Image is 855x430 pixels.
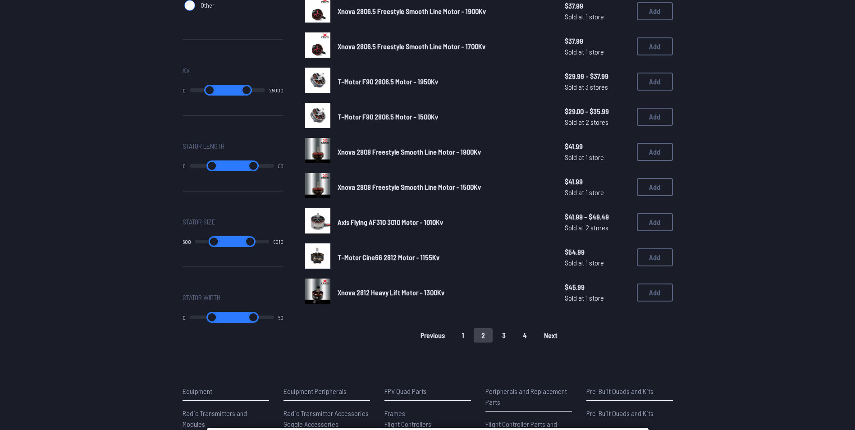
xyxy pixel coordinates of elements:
[183,141,224,151] span: Stator Length
[338,7,486,15] span: Xnova 2806.5 Freestyle Smooth Line Motor - 1900Kv
[413,328,453,343] button: Previous
[338,6,550,17] a: Xnova 2806.5 Freestyle Smooth Line Motor - 1900Kv
[384,386,471,397] p: FPV Quad Parts
[338,77,438,86] span: T-Motor F90 2806.5 Motor - 1950Kv
[637,248,673,266] button: Add
[305,279,330,304] img: image
[283,408,370,419] a: Radio Transmitter Accessories
[565,176,630,187] span: $41.99
[565,152,630,163] span: Sold at 1 store
[384,409,405,417] span: Frames
[338,253,439,261] span: T-Motor Cine66 2812 Motor - 1155Kv
[338,183,481,191] span: Xnova 2808 Freestyle Smooth Line Motor - 1500Kv
[338,252,550,263] a: T-Motor Cine66 2812 Motor - 1155Kv
[586,386,673,397] p: Pre-Built Quads and Kits
[338,217,550,228] a: Axis Flying AF310 3010 Motor - 1010Kv
[283,386,370,397] p: Equipment Peripherals
[305,208,330,233] img: image
[183,216,215,227] span: Stator Size
[565,106,630,117] span: $29.00 - $35.99
[278,314,283,321] output: 50
[305,32,330,60] a: image
[338,218,443,226] span: Axis Flying AF310 3010 Motor - 1010Kv
[565,11,630,22] span: Sold at 1 store
[565,187,630,198] span: Sold at 1 store
[338,111,550,122] a: T-Motor F90 2806.5 Motor - 1500Kv
[637,108,673,126] button: Add
[305,279,330,306] a: image
[338,182,550,192] a: Xnova 2808 Freestyle Smooth Line Motor - 1500Kv
[183,314,186,321] output: 0
[338,42,485,50] span: Xnova 2806.5 Freestyle Smooth Line Motor - 1700Kv
[421,332,445,339] span: Previous
[338,41,550,52] a: Xnova 2806.5 Freestyle Smooth Line Motor - 1700Kv
[586,409,654,417] span: Pre-Built Quads and Kits
[565,0,630,11] span: $37.99
[565,257,630,268] span: Sold at 1 store
[305,243,330,271] a: image
[183,292,220,303] span: Stator Width
[637,2,673,20] button: Add
[384,420,431,428] span: Flight Controllers
[183,162,186,169] output: 0
[305,32,330,58] img: image
[565,71,630,82] span: $29.99 - $37.99
[637,73,673,91] button: Add
[305,68,330,93] img: image
[637,213,673,231] button: Add
[454,328,472,343] button: 1
[305,173,330,201] a: image
[305,208,330,236] a: image
[485,386,572,407] p: Peripherals and Replacement Parts
[338,146,550,157] a: Xnova 2808 Freestyle Smooth Line Motor - 1900Kv
[338,147,481,156] span: Xnova 2808 Freestyle Smooth Line Motor - 1900Kv
[269,87,283,94] output: 25000
[305,243,330,269] img: image
[283,409,369,417] span: Radio Transmitter Accessories
[565,222,630,233] span: Sold at 2 stores
[474,328,493,343] button: 2
[565,141,630,152] span: $41.99
[273,238,283,245] output: 6010
[283,420,338,428] span: Goggle Accessories
[183,87,186,94] output: 0
[515,328,535,343] button: 4
[278,162,283,169] output: 50
[305,173,330,198] img: image
[338,112,438,121] span: T-Motor F90 2806.5 Motor - 1500Kv
[565,117,630,128] span: Sold at 2 stores
[305,138,330,166] a: image
[565,247,630,257] span: $54.99
[183,409,247,428] span: Radio Transmitters and Modules
[586,408,673,419] a: Pre-Built Quads and Kits
[494,328,513,343] button: 3
[183,238,191,245] output: 600
[338,287,550,298] a: Xnova 2812 Heavy Lift Motor - 1300Kv
[384,419,471,430] a: Flight Controllers
[637,178,673,196] button: Add
[565,36,630,46] span: $37.99
[544,332,558,339] span: Next
[637,143,673,161] button: Add
[183,65,190,76] span: Kv
[305,138,330,163] img: image
[565,293,630,303] span: Sold at 1 store
[305,68,330,96] a: image
[183,408,269,430] a: Radio Transmitters and Modules
[338,76,550,87] a: T-Motor F90 2806.5 Motor - 1950Kv
[637,284,673,302] button: Add
[338,288,444,297] span: Xnova 2812 Heavy Lift Motor - 1300Kv
[283,419,370,430] a: Goggle Accessories
[201,1,215,10] span: Other
[305,103,330,128] img: image
[565,46,630,57] span: Sold at 1 store
[305,103,330,131] a: image
[183,386,269,397] p: Equipment
[536,328,565,343] button: Next
[384,408,471,419] a: Frames
[565,82,630,92] span: Sold at 3 stores
[565,282,630,293] span: $45.99
[637,37,673,55] button: Add
[565,211,630,222] span: $41.99 - $49.49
